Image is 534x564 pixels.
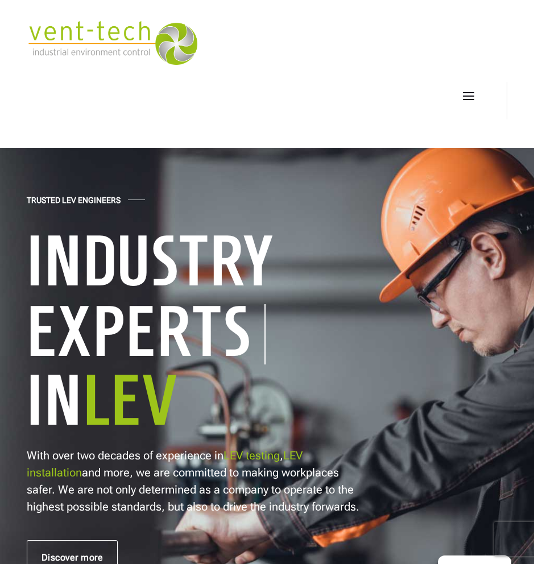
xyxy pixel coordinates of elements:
[27,447,362,515] p: With over two decades of experience in , and more, we are committed to making workplaces safer. W...
[223,449,280,462] a: LEV testing
[27,225,379,302] h1: Industry
[27,304,266,364] h1: Experts
[27,364,379,442] h1: In
[27,449,303,479] a: LEV installation
[83,363,179,437] span: LEV
[27,196,121,211] h4: Trusted LEV Engineers
[27,21,197,65] img: 2023-09-27T08_35_16.549ZVENT-TECH---Clear-background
